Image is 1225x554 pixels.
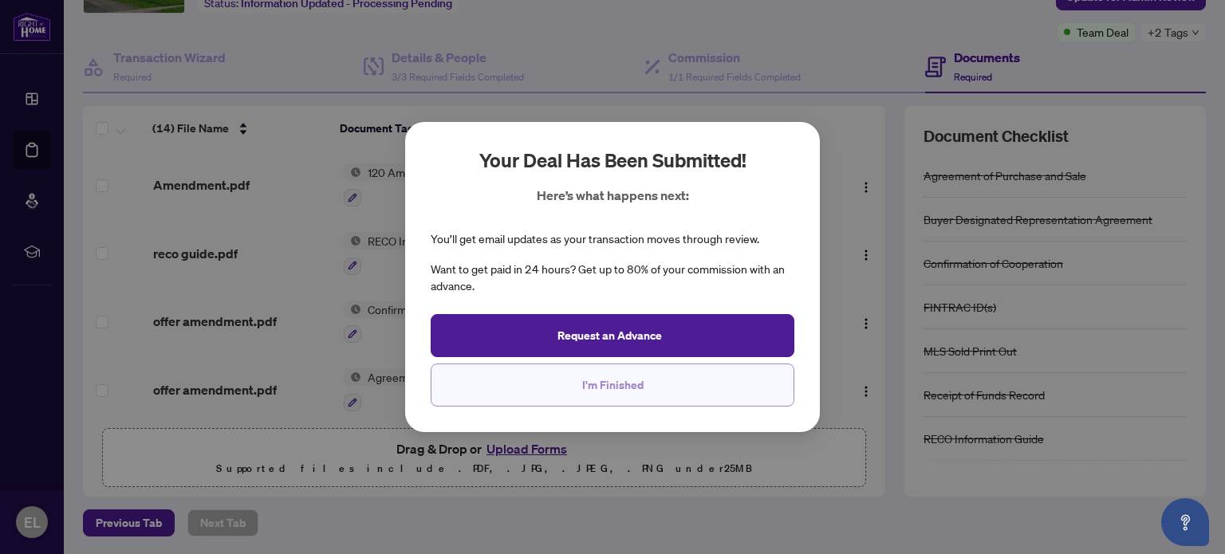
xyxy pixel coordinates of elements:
h2: Your deal has been submitted! [479,147,746,173]
div: You’ll get email updates as your transaction moves through review. [431,230,759,248]
p: Here’s what happens next: [537,186,689,205]
button: Request an Advance [431,314,794,357]
span: Request an Advance [557,323,662,348]
span: I'm Finished [582,372,644,398]
button: Open asap [1161,498,1209,546]
div: Want to get paid in 24 hours? Get up to 80% of your commission with an advance. [431,261,794,296]
button: I'm Finished [431,363,794,407]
